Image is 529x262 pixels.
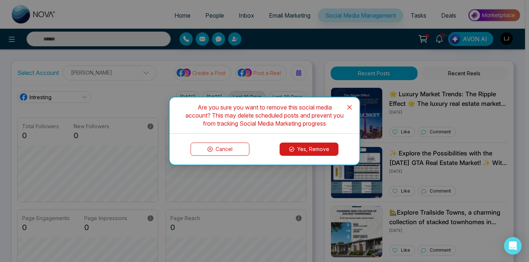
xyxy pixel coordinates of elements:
[191,143,249,156] button: Cancel
[178,103,351,128] div: Are you sure you want to remove this social media account? This may delete scheduled posts and pr...
[347,104,352,110] span: close
[280,143,338,156] button: Yes, Remove
[340,97,359,117] button: Close
[504,237,522,255] div: Open Intercom Messenger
